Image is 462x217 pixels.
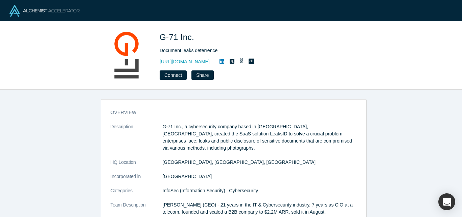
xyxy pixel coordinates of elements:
[111,159,163,173] dt: HQ Location
[111,123,163,159] dt: Description
[160,70,187,80] button: Connect
[111,187,163,201] dt: Categories
[111,173,163,187] dt: Incorporated in
[191,70,213,80] button: Share
[163,159,357,166] dd: [GEOGRAPHIC_DATA], [GEOGRAPHIC_DATA], [GEOGRAPHIC_DATA]
[163,123,357,152] p: G-71 Inc., a cybersecurity company based in [GEOGRAPHIC_DATA], [GEOGRAPHIC_DATA], created the Saa...
[160,32,197,42] span: G-71 Inc.
[160,58,210,65] a: [URL][DOMAIN_NAME]
[160,47,349,54] div: Document leaks deterrence
[163,173,357,180] dd: [GEOGRAPHIC_DATA]
[9,5,79,17] img: Alchemist Logo
[163,188,258,193] span: InfoSec (Information Security) · Cybersecurity
[103,31,150,79] img: G-71 Inc.'s Logo
[111,109,347,116] h3: overview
